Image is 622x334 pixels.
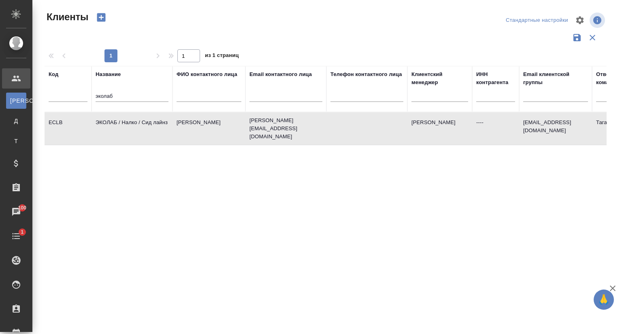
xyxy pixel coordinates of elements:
td: [PERSON_NAME] [173,114,245,143]
span: Клиенты [45,11,88,23]
button: Сбросить фильтры [585,30,600,45]
span: Посмотреть информацию [590,13,607,28]
td: ЭКОЛАБ / Налко / Сид лайнз [92,114,173,143]
div: Телефон контактного лица [330,70,402,78]
a: [PERSON_NAME] [6,93,26,109]
span: 100 [13,204,32,212]
span: 1 [16,228,28,236]
div: ИНН контрагента [476,70,515,87]
div: Название [96,70,121,78]
span: из 1 страниц [205,51,239,62]
div: ФИО контактного лица [177,70,237,78]
span: Т [10,137,22,145]
span: Настроить таблицу [570,11,590,30]
td: ECLB [45,114,92,143]
a: 1 [2,226,30,246]
a: Д [6,113,26,129]
td: [EMAIL_ADDRESS][DOMAIN_NAME] [519,114,592,143]
div: split button [504,14,570,27]
button: 🙏 [594,290,614,310]
span: 🙏 [597,291,611,308]
div: Email клиентской группы [523,70,588,87]
p: [PERSON_NAME][EMAIL_ADDRESS][DOMAIN_NAME] [249,116,322,141]
div: Клиентский менеджер [411,70,468,87]
td: ---- [472,114,519,143]
button: Создать [92,11,111,24]
span: [PERSON_NAME] [10,97,22,105]
td: [PERSON_NAME] [407,114,472,143]
span: Д [10,117,22,125]
button: Сохранить фильтры [569,30,585,45]
a: 100 [2,202,30,222]
div: Код [49,70,58,78]
a: Т [6,133,26,149]
div: Email контактного лица [249,70,312,78]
